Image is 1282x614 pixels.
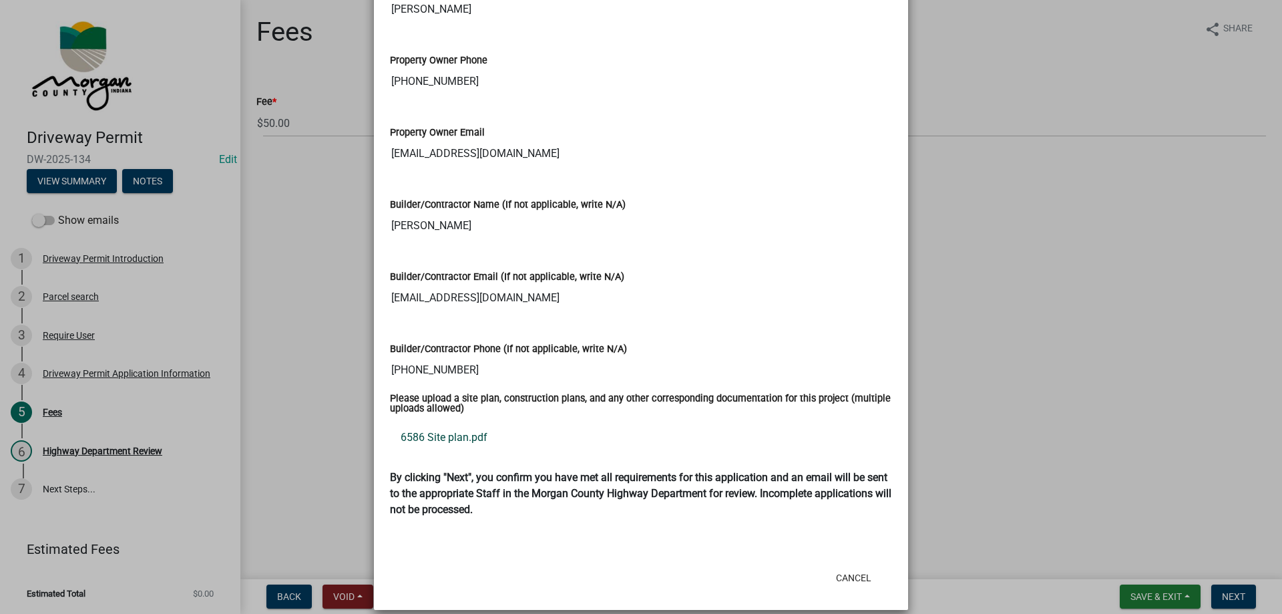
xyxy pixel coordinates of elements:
a: 6586 Site plan.pdf [390,422,892,454]
label: Property Owner Phone [390,56,487,65]
label: Property Owner Email [390,128,485,138]
strong: By clicking "Next", you confirm you have met all requirements for this application and an email w... [390,471,891,516]
label: Builder/Contractor Email (If not applicable, write N/A) [390,273,624,282]
label: Builder/Contractor Phone (If not applicable, write N/A) [390,345,627,354]
label: Builder/Contractor Name (If not applicable, write N/A) [390,200,626,210]
button: Cancel [825,566,882,590]
label: Please upload a site plan, construction plans, and any other corresponding documentation for this... [390,394,892,414]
